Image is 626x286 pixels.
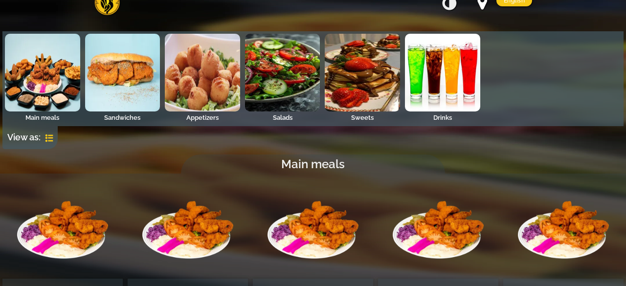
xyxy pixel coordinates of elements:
div: Sweets [351,111,374,124]
p: View as: [7,131,41,143]
a: Sandwiches [83,105,163,113]
a: Appetizers [162,105,243,113]
a: Sweets [322,105,402,113]
div: Main meals [25,111,59,124]
a: Salads [243,105,323,113]
a: Drinks [402,105,483,113]
div: Appetizers [186,111,219,124]
div: Salads [273,111,292,124]
div: Drinks [433,111,452,124]
a: Main meals [2,105,83,113]
h4: Main meals [181,154,445,174]
div: Sandwiches [104,111,140,124]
